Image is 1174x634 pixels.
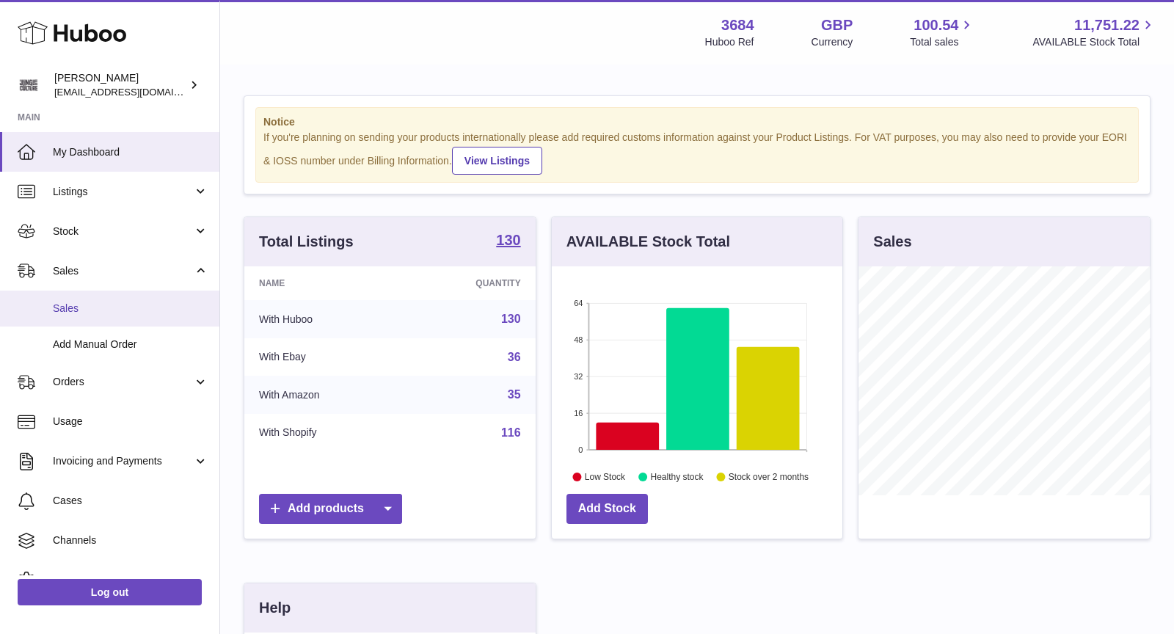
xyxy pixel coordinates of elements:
[18,579,202,605] a: Log out
[501,313,521,325] a: 130
[53,533,208,547] span: Channels
[53,264,193,278] span: Sales
[53,338,208,351] span: Add Manual Order
[259,598,291,618] h3: Help
[873,232,911,252] h3: Sales
[578,445,583,454] text: 0
[566,494,648,524] a: Add Stock
[244,376,404,414] td: With Amazon
[53,454,193,468] span: Invoicing and Payments
[452,147,542,175] a: View Listings
[244,300,404,338] td: With Huboo
[914,15,958,35] span: 100.54
[53,573,208,587] span: Settings
[910,15,975,49] a: 100.54 Total sales
[18,74,40,96] img: theinternationalventure@gmail.com
[259,494,402,524] a: Add products
[404,266,536,300] th: Quantity
[259,232,354,252] h3: Total Listings
[53,185,193,199] span: Listings
[1032,35,1156,49] span: AVAILABLE Stock Total
[574,409,583,418] text: 16
[53,494,208,508] span: Cases
[812,35,853,49] div: Currency
[496,233,520,250] a: 130
[729,472,809,482] text: Stock over 2 months
[244,414,404,452] td: With Shopify
[54,71,186,99] div: [PERSON_NAME]
[574,372,583,381] text: 32
[508,351,521,363] a: 36
[1074,15,1140,35] span: 11,751.22
[721,15,754,35] strong: 3684
[650,472,704,482] text: Healthy stock
[53,145,208,159] span: My Dashboard
[53,375,193,389] span: Orders
[263,131,1131,175] div: If you're planning on sending your products internationally please add required customs informati...
[53,225,193,238] span: Stock
[53,302,208,316] span: Sales
[54,86,216,98] span: [EMAIL_ADDRESS][DOMAIN_NAME]
[910,35,975,49] span: Total sales
[821,15,853,35] strong: GBP
[244,266,404,300] th: Name
[496,233,520,247] strong: 130
[53,415,208,429] span: Usage
[244,338,404,376] td: With Ebay
[705,35,754,49] div: Huboo Ref
[574,335,583,344] text: 48
[1032,15,1156,49] a: 11,751.22 AVAILABLE Stock Total
[508,388,521,401] a: 35
[574,299,583,307] text: 64
[501,426,521,439] a: 116
[585,472,626,482] text: Low Stock
[263,115,1131,129] strong: Notice
[566,232,730,252] h3: AVAILABLE Stock Total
